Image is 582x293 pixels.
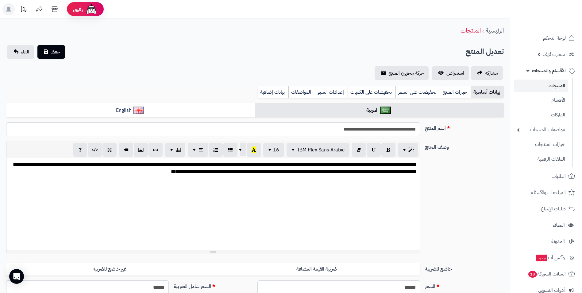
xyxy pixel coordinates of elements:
[461,26,481,35] a: المنتجات
[514,218,578,232] a: العملاء
[288,86,315,98] a: المواصفات
[375,66,429,80] a: حركة مخزون المنتج
[7,45,34,59] a: الغاء
[514,267,578,281] a: السلات المتروكة18
[273,146,279,154] span: 16
[536,255,547,261] span: جديد
[553,221,565,229] span: العملاء
[380,107,391,114] img: العربية
[541,205,566,213] span: طلبات الإرجاع
[73,6,83,13] span: رفيق
[514,94,568,107] a: الأقسام
[514,250,578,265] a: وآتس آبجديد
[514,185,578,200] a: المراجعات والأسئلة
[37,45,65,59] button: حفظ
[514,123,568,136] a: مواصفات المنتجات
[6,103,255,118] a: English
[171,280,255,290] label: السعر شامل الضريبة
[422,280,506,290] label: السعر
[258,86,288,98] a: بيانات إضافية
[389,69,424,77] span: حركة مخزون المنتج
[422,122,506,132] label: اسم المنتج
[514,80,568,92] a: المنتجات
[51,48,60,56] span: حفظ
[514,201,578,216] a: طلبات الإرجاع
[485,69,498,77] span: مشاركه
[532,66,566,75] span: الأقسام والمنتجات
[85,3,98,15] img: ai-face.png
[263,143,284,157] button: 16
[514,138,568,151] a: خيارات المنتجات
[348,86,395,98] a: تخفيضات على الكميات
[21,48,29,56] span: الغاء
[531,188,566,197] span: المراجعات والأسئلة
[133,107,144,114] img: English
[552,172,566,181] span: الطلبات
[422,263,506,273] label: خاضع للضريبة
[6,263,213,275] label: غير خاضع للضريبه
[440,86,471,98] a: خيارات المنتج
[287,143,349,157] button: IBM Plex Sans Arabic
[543,34,566,42] span: لوحة التحكم
[315,86,348,98] a: إعدادات السيو
[543,50,565,59] span: سمارت لايف
[298,146,345,154] span: IBM Plex Sans Arabic
[255,103,504,118] a: العربية
[551,237,565,246] span: المدونة
[528,271,537,278] span: 18
[514,153,568,166] a: الملفات الرقمية
[471,66,503,80] a: مشاركه
[528,270,566,278] span: السلات المتروكة
[16,3,32,17] a: تحديثات المنصة
[471,86,504,98] a: بيانات أساسية
[213,263,420,275] label: ضريبة القيمة المضافة
[514,108,568,122] a: الماركات
[422,141,506,151] label: وصف المنتج
[486,26,504,35] a: الرئيسية
[514,31,578,45] a: لوحة التحكم
[514,169,578,184] a: الطلبات
[535,253,565,262] span: وآتس آب
[9,269,24,284] div: Open Intercom Messenger
[395,86,440,98] a: تخفيضات على السعر
[432,66,469,80] a: استعراض
[466,45,504,58] h2: تعديل المنتج
[514,234,578,249] a: المدونة
[446,69,464,77] span: استعراض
